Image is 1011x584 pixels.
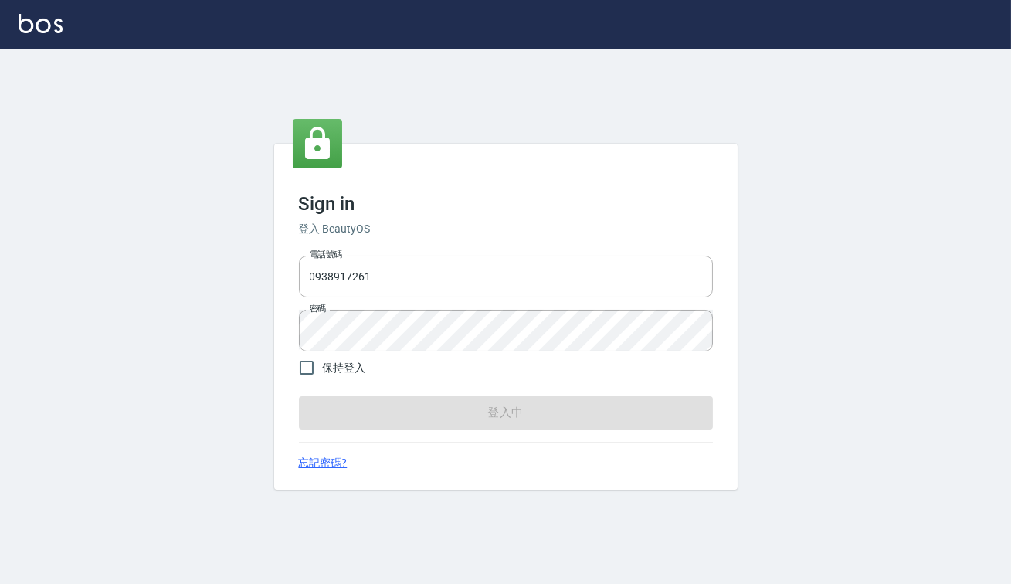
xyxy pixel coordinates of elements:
a: 忘記密碼? [299,455,348,471]
h3: Sign in [299,193,713,215]
img: Logo [19,14,63,33]
label: 電話號碼 [310,249,342,260]
span: 保持登入 [323,360,366,376]
h6: 登入 BeautyOS [299,221,713,237]
label: 密碼 [310,303,326,314]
